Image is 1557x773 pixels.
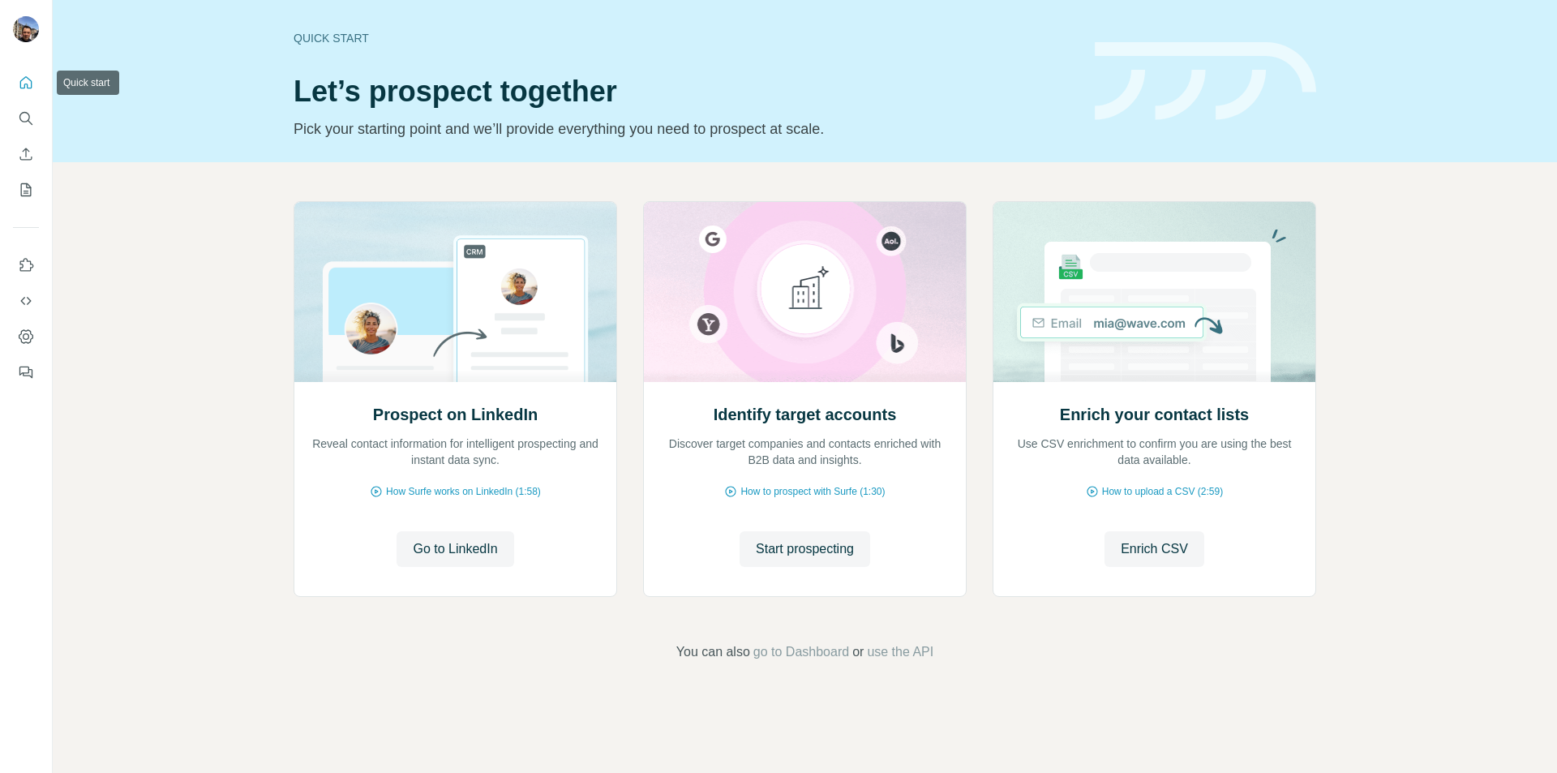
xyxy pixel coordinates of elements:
h2: Prospect on LinkedIn [373,403,538,426]
span: Start prospecting [756,539,854,559]
button: Quick start [13,68,39,97]
button: Enrich CSV [13,140,39,169]
img: Identify target accounts [643,202,967,382]
button: Feedback [13,358,39,387]
span: or [852,642,864,662]
img: banner [1095,42,1316,121]
span: How Surfe works on LinkedIn (1:58) [386,484,541,499]
span: You can also [676,642,750,662]
button: go to Dashboard [753,642,849,662]
img: Avatar [13,16,39,42]
span: Go to LinkedIn [413,539,497,559]
span: How to prospect with Surfe (1:30) [740,484,885,499]
p: Reveal contact information for intelligent prospecting and instant data sync. [311,436,600,468]
button: Start prospecting [740,531,870,567]
span: How to upload a CSV (2:59) [1102,484,1223,499]
h1: Let’s prospect together [294,75,1075,108]
img: Enrich your contact lists [993,202,1316,382]
p: Discover target companies and contacts enriched with B2B data and insights. [660,436,950,468]
h2: Identify target accounts [714,403,897,426]
button: My lists [13,175,39,204]
p: Use CSV enrichment to confirm you are using the best data available. [1010,436,1299,468]
button: Use Surfe on LinkedIn [13,251,39,280]
h2: Enrich your contact lists [1060,403,1249,426]
p: Pick your starting point and we’ll provide everything you need to prospect at scale. [294,118,1075,140]
button: Dashboard [13,322,39,351]
span: Enrich CSV [1121,539,1188,559]
button: Search [13,104,39,133]
button: Go to LinkedIn [397,531,513,567]
div: Quick start [294,30,1075,46]
button: Enrich CSV [1104,531,1204,567]
img: Prospect on LinkedIn [294,202,617,382]
button: use the API [867,642,933,662]
button: Use Surfe API [13,286,39,316]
